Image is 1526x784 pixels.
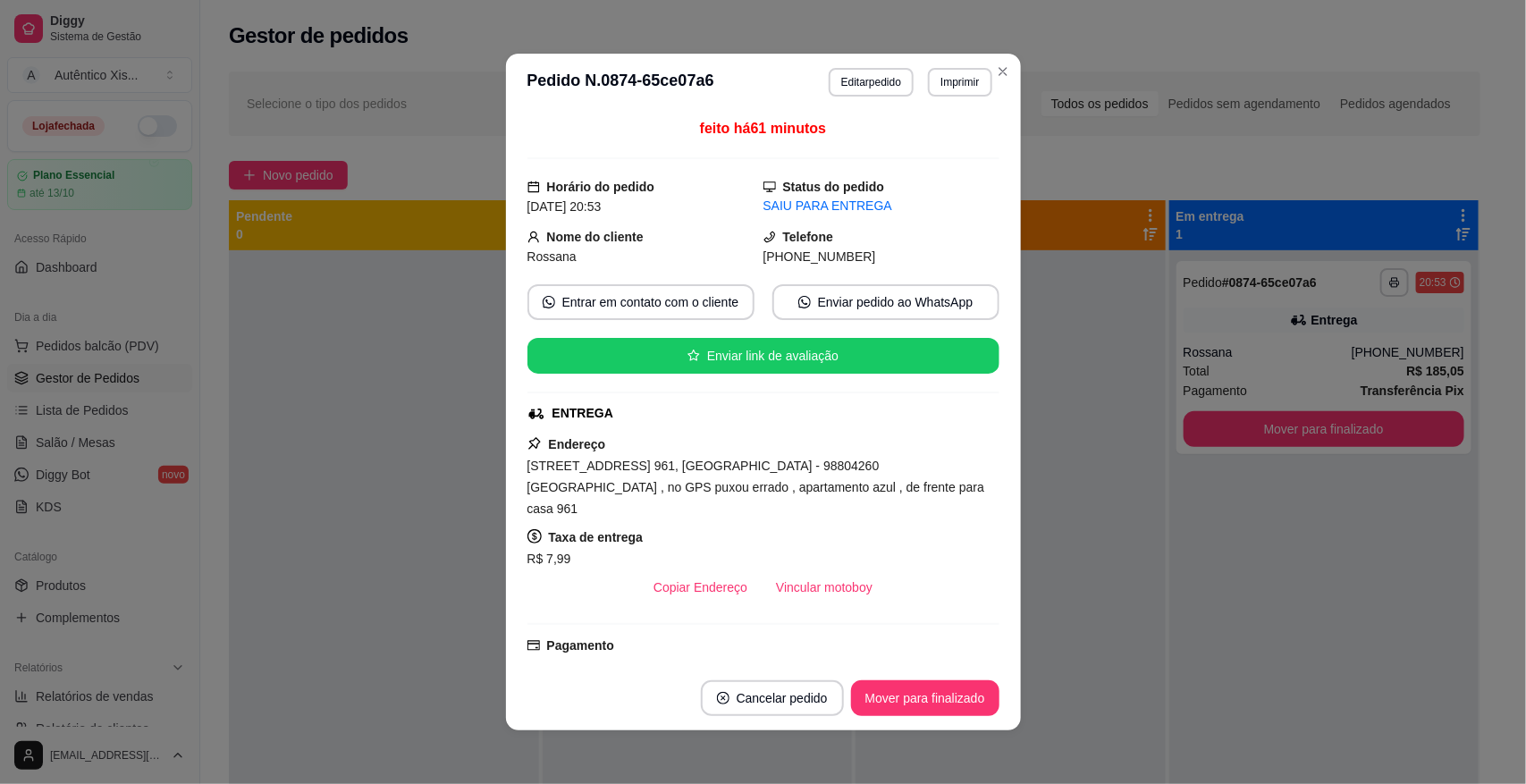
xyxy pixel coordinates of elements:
[527,459,985,516] span: [STREET_ADDRESS] 961, [GEOGRAPHIC_DATA] - 98804260 [GEOGRAPHIC_DATA] , no GPS puxou errado , apar...
[527,68,714,97] h3: Pedido N. 0874-65ce07a6
[717,692,729,704] span: close-circle
[798,296,811,308] span: whats-app
[763,231,776,243] span: phone
[527,338,999,374] button: starEnviar link de avaliação
[549,530,644,544] strong: Taxa de entrega
[527,199,602,214] span: [DATE] 20:53
[928,68,991,97] button: Imprimir
[700,121,826,136] span: feito há 61 minutos
[763,181,776,193] span: desktop
[639,569,762,605] button: Copiar Endereço
[687,350,700,362] span: star
[527,181,540,193] span: calendar
[527,284,755,320] button: whats-appEntrar em contato com o cliente
[549,437,606,451] strong: Endereço
[763,197,999,215] div: SAIU PARA ENTREGA
[829,68,914,97] button: Editarpedido
[772,284,999,320] button: whats-appEnviar pedido ao WhatsApp
[527,231,540,243] span: user
[527,639,540,652] span: credit-card
[547,230,644,244] strong: Nome do cliente
[783,230,834,244] strong: Telefone
[851,680,999,716] button: Mover para finalizado
[527,529,542,544] span: dollar
[527,249,577,264] span: Rossana
[552,404,613,423] div: ENTREGA
[543,296,555,308] span: whats-app
[783,180,885,194] strong: Status do pedido
[527,552,571,566] span: R$ 7,99
[527,436,542,451] span: pushpin
[763,249,876,264] span: [PHONE_NUMBER]
[547,180,655,194] strong: Horário do pedido
[762,569,887,605] button: Vincular motoboy
[547,638,614,653] strong: Pagamento
[701,680,844,716] button: close-circleCancelar pedido
[989,57,1017,86] button: Close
